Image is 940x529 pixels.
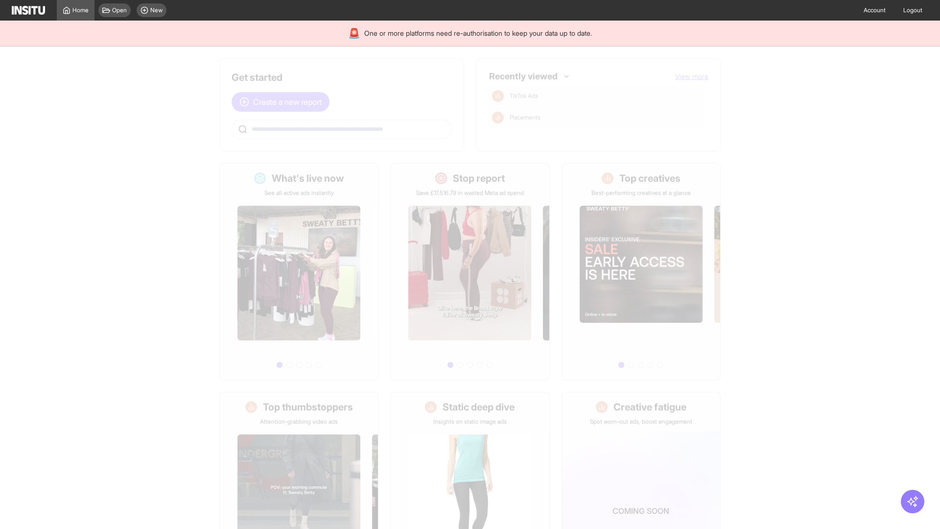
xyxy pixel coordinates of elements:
span: Home [72,6,89,14]
span: One or more platforms need re-authorisation to keep your data up to date. [364,28,592,38]
span: Open [112,6,127,14]
img: Logo [12,6,45,15]
div: 🚨 [348,26,360,40]
span: New [150,6,163,14]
